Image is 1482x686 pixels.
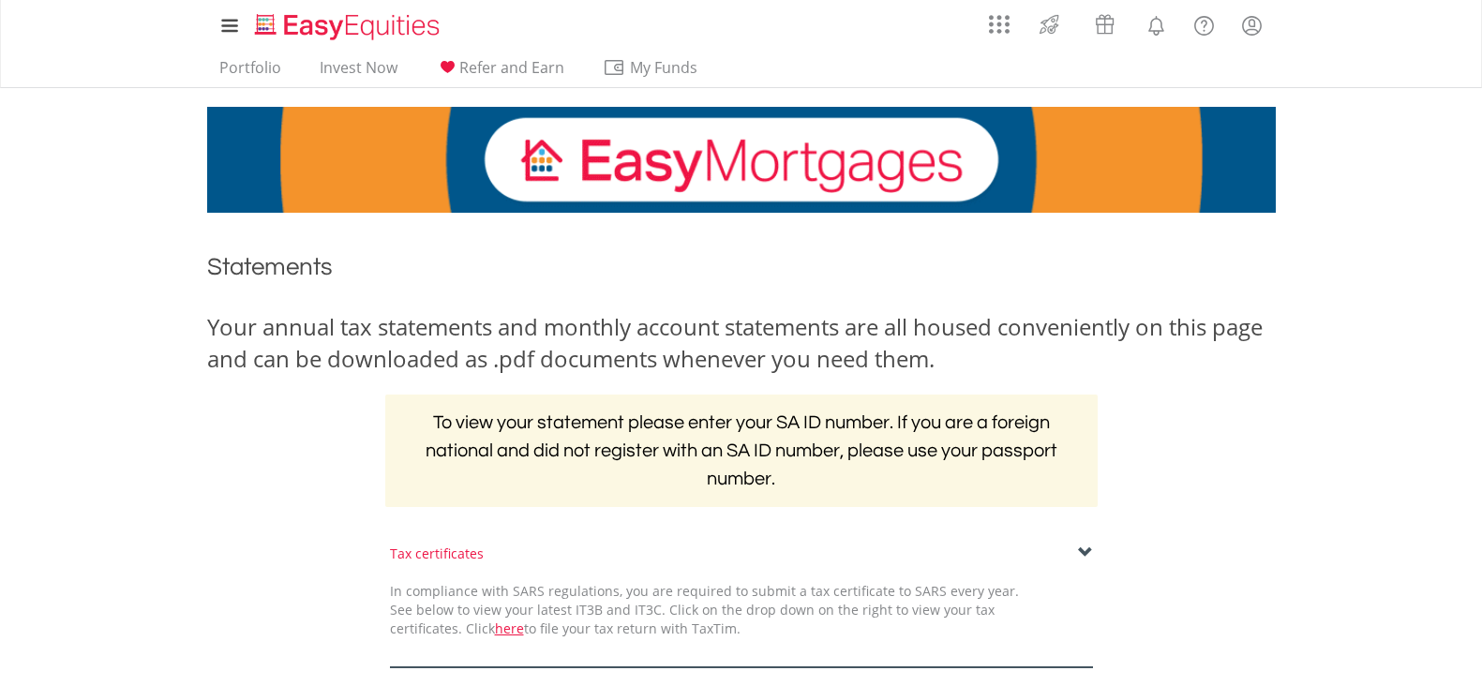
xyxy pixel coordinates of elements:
[251,11,447,42] img: EasyEquities_Logo.png
[1180,5,1228,42] a: FAQ's and Support
[390,544,1093,563] div: Tax certificates
[466,619,741,637] span: Click to file your tax return with TaxTim.
[207,255,333,279] span: Statements
[977,5,1022,35] a: AppsGrid
[989,14,1010,35] img: grid-menu-icon.svg
[1132,5,1180,42] a: Notifications
[495,619,524,637] a: here
[1077,5,1132,39] a: Vouchers
[385,395,1098,507] h2: To view your statement please enter your SA ID number. If you are a foreign national and did not ...
[603,55,726,80] span: My Funds
[247,5,447,42] a: Home page
[207,107,1276,213] img: EasyMortage Promotion Banner
[1228,5,1276,46] a: My Profile
[312,58,405,87] a: Invest Now
[1089,9,1120,39] img: vouchers-v2.svg
[428,58,572,87] a: Refer and Earn
[459,57,564,78] span: Refer and Earn
[390,582,1019,637] span: In compliance with SARS regulations, you are required to submit a tax certificate to SARS every y...
[212,58,289,87] a: Portfolio
[1034,9,1065,39] img: thrive-v2.svg
[207,311,1276,376] div: Your annual tax statements and monthly account statements are all housed conveniently on this pag...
